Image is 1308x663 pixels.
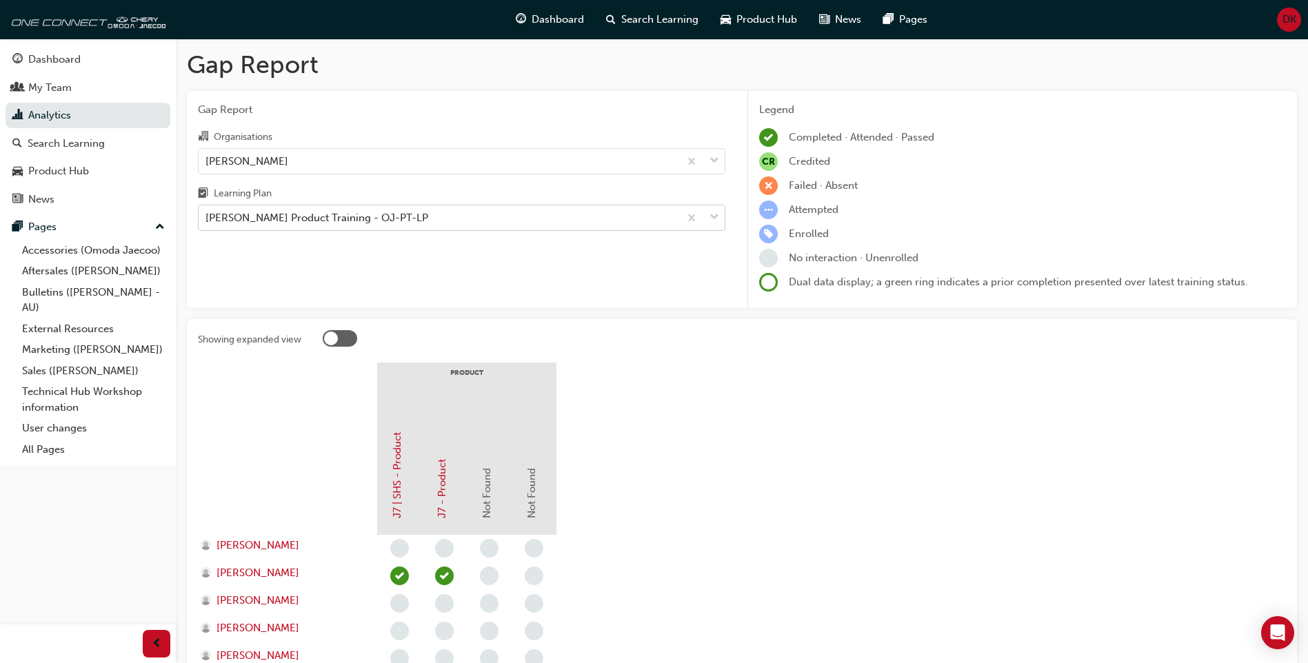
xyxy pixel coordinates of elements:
span: learningRecordVerb_NONE-icon [525,594,543,613]
div: News [28,192,54,207]
span: learningRecordVerb_NONE-icon [480,539,499,558]
a: pages-iconPages [872,6,938,34]
a: News [6,187,170,212]
a: Marketing ([PERSON_NAME]) [17,339,170,360]
span: Dashboard [532,12,584,28]
a: Dashboard [6,47,170,72]
button: DashboardMy TeamAnalyticsSearch LearningProduct HubNews [6,44,170,214]
span: car-icon [721,11,731,28]
button: DK [1277,8,1301,32]
a: news-iconNews [808,6,872,34]
span: learningRecordVerb_PASS-icon [390,567,409,585]
span: learningRecordVerb_NONE-icon [480,567,499,585]
span: guage-icon [12,54,23,66]
span: DK [1282,12,1296,28]
span: learningRecordVerb_NONE-icon [435,539,454,558]
span: learningRecordVerb_NONE-icon [390,539,409,558]
span: Search Learning [621,12,698,28]
a: External Resources [17,318,170,340]
span: learningRecordVerb_NONE-icon [525,567,543,585]
span: people-icon [12,82,23,94]
span: learningplan-icon [198,188,208,201]
span: learningRecordVerb_ATTEMPT-icon [759,201,778,219]
span: [PERSON_NAME] [217,620,299,636]
span: learningRecordVerb_NONE-icon [480,594,499,613]
a: Search Learning [6,131,170,156]
button: Pages [6,214,170,240]
span: Gap Report [198,102,725,118]
div: My Team [28,80,72,96]
span: Not Found [525,468,538,518]
span: search-icon [12,138,22,150]
div: Showing expanded view [198,333,301,347]
div: Learning Plan [214,187,272,201]
span: learningRecordVerb_NONE-icon [435,594,454,613]
a: User changes [17,418,170,439]
span: learningRecordVerb_FAIL-icon [759,176,778,195]
a: All Pages [17,439,170,460]
div: Pages [28,219,57,235]
span: learningRecordVerb_NONE-icon [759,249,778,267]
span: Pages [899,12,927,28]
a: Accessories (Omoda Jaecoo) [17,240,170,261]
div: Legend [759,102,1286,118]
div: Open Intercom Messenger [1261,616,1294,649]
a: [PERSON_NAME] [201,593,364,609]
span: down-icon [710,152,719,170]
a: Aftersales ([PERSON_NAME]) [17,261,170,282]
div: Dashboard [28,52,81,68]
span: Failed · Absent [789,179,858,192]
a: Product Hub [6,159,170,184]
span: news-icon [12,194,23,206]
span: Credited [789,155,830,167]
a: J7 - Product [436,459,448,518]
span: [PERSON_NAME] [217,538,299,553]
span: car-icon [12,165,23,178]
span: chart-icon [12,110,23,122]
h1: Gap Report [187,50,1297,80]
span: pages-icon [12,221,23,234]
a: Sales ([PERSON_NAME]) [17,360,170,382]
span: search-icon [606,11,616,28]
a: car-iconProduct Hub [710,6,808,34]
span: prev-icon [152,635,162,653]
span: learningRecordVerb_NONE-icon [525,539,543,558]
span: learningRecordVerb_ENROLL-icon [759,225,778,243]
span: learningRecordVerb_NONE-icon [390,594,409,613]
span: news-icon [819,11,829,28]
span: No interaction · Unenrolled [789,252,918,264]
span: up-icon [155,218,165,236]
div: [PERSON_NAME] Product Training - OJ-PT-LP [205,210,428,226]
img: oneconnect [7,6,165,33]
span: Completed · Attended · Passed [789,131,934,143]
a: [PERSON_NAME] [201,538,364,553]
span: pages-icon [883,11,894,28]
span: News [835,12,861,28]
span: [PERSON_NAME] [217,565,299,581]
span: Dual data display; a green ring indicates a prior completion presented over latest training status. [789,276,1248,288]
a: My Team [6,75,170,101]
span: guage-icon [516,11,526,28]
div: Product Hub [28,163,89,179]
div: Search Learning [28,136,105,152]
span: learningRecordVerb_PASS-icon [435,567,454,585]
div: PRODUCT [377,363,556,397]
span: Not Found [481,468,493,518]
a: [PERSON_NAME] [201,620,364,636]
a: Technical Hub Workshop information [17,381,170,418]
span: Attempted [789,203,838,216]
span: null-icon [759,152,778,171]
a: search-iconSearch Learning [595,6,710,34]
a: [PERSON_NAME] [201,565,364,581]
span: down-icon [710,209,719,227]
span: learningRecordVerb_NONE-icon [480,622,499,640]
span: learningRecordVerb_NONE-icon [435,622,454,640]
span: learningRecordVerb_NONE-icon [390,622,409,640]
span: learningRecordVerb_NONE-icon [525,622,543,640]
div: [PERSON_NAME] [205,153,288,169]
span: Enrolled [789,227,829,240]
a: Analytics [6,103,170,128]
span: [PERSON_NAME] [217,593,299,609]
